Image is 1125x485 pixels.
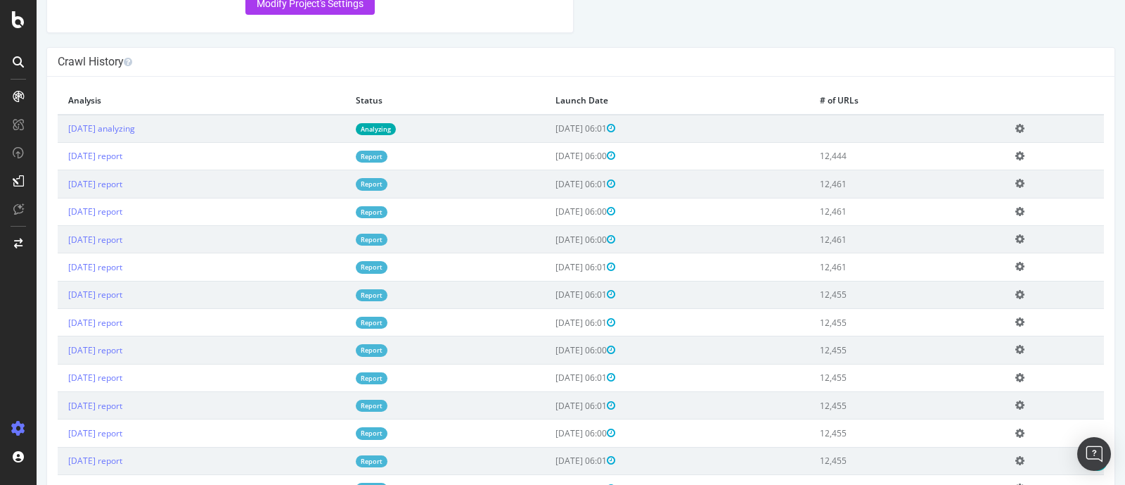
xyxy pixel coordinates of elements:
[519,289,579,301] span: [DATE] 06:01
[508,87,773,114] th: Launch Date
[519,122,579,134] span: [DATE] 06:01
[519,427,579,439] span: [DATE] 06:00
[32,150,86,162] a: [DATE] report
[519,400,579,412] span: [DATE] 06:01
[773,364,968,391] td: 12,455
[519,455,579,467] span: [DATE] 06:01
[319,178,351,190] a: Report
[519,150,579,162] span: [DATE] 06:00
[519,261,579,273] span: [DATE] 06:01
[519,344,579,356] span: [DATE] 06:00
[319,206,351,218] a: Report
[319,455,351,467] a: Report
[1077,437,1111,471] div: Open Intercom Messenger
[319,234,351,246] a: Report
[773,391,968,419] td: 12,455
[32,178,86,190] a: [DATE] report
[32,289,86,301] a: [DATE] report
[519,178,579,190] span: [DATE] 06:01
[309,87,509,114] th: Status
[319,151,351,163] a: Report
[519,206,579,218] span: [DATE] 06:00
[32,455,86,467] a: [DATE] report
[319,427,351,439] a: Report
[773,336,968,364] td: 12,455
[319,317,351,329] a: Report
[519,372,579,384] span: [DATE] 06:01
[773,308,968,336] td: 12,455
[773,198,968,225] td: 12,461
[319,123,359,135] a: Analyzing
[32,234,86,246] a: [DATE] report
[319,289,351,301] a: Report
[319,344,351,356] a: Report
[773,142,968,170] td: 12,444
[519,234,579,246] span: [DATE] 06:00
[21,87,309,114] th: Analysis
[32,427,86,439] a: [DATE] report
[319,261,351,273] a: Report
[773,170,968,198] td: 12,461
[319,400,351,412] a: Report
[32,261,86,273] a: [DATE] report
[21,55,1067,69] h4: Crawl History
[32,317,86,329] a: [DATE] report
[32,206,86,218] a: [DATE] report
[773,253,968,281] td: 12,461
[773,420,968,447] td: 12,455
[773,87,968,114] th: # of URLs
[32,344,86,356] a: [DATE] report
[32,400,86,412] a: [DATE] report
[519,317,579,329] span: [DATE] 06:01
[773,225,968,253] td: 12,461
[32,122,98,134] a: [DATE] analyzing
[319,372,351,384] a: Report
[773,281,968,308] td: 12,455
[773,447,968,474] td: 12,455
[32,372,86,384] a: [DATE] report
